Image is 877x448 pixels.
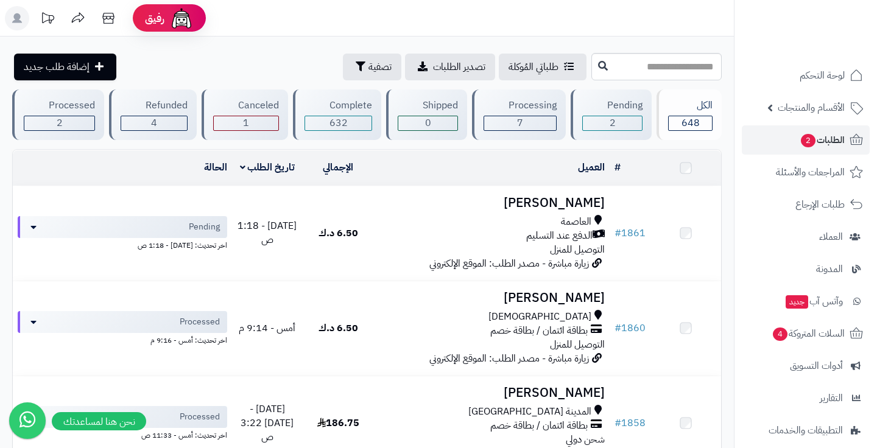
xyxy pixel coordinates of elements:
a: الطلبات2 [742,125,870,155]
span: رفيق [145,11,164,26]
span: التوصيل للمنزل [550,242,605,257]
span: Pending [189,221,220,233]
a: العميل [578,160,605,175]
span: # [615,321,621,335]
span: 2 [801,134,815,147]
a: طلباتي المُوكلة [499,54,586,80]
div: 1 [214,116,278,130]
a: Refunded 4 [107,89,199,140]
img: logo-2.png [794,34,865,60]
a: Processed 2 [10,89,107,140]
a: #1858 [615,416,646,430]
div: 4 [121,116,187,130]
span: الطلبات [800,131,845,149]
h3: [PERSON_NAME] [378,291,604,305]
div: 2 [583,116,642,130]
a: Pending 2 [568,89,654,140]
a: Processing 7 [470,89,568,140]
span: طلباتي المُوكلة [509,60,558,74]
span: 1 [243,116,249,130]
h3: [PERSON_NAME] [378,196,604,210]
a: الإجمالي [323,160,353,175]
span: تصفية [368,60,392,74]
a: طلبات الإرجاع [742,190,870,219]
span: 2 [610,116,616,130]
div: اخر تحديث: أمس - 11:33 ص [18,428,227,441]
div: Complete [305,99,372,113]
div: Processed [24,99,95,113]
span: 4 [773,327,787,341]
div: 632 [305,116,372,130]
a: الكل648 [654,89,724,140]
span: 648 [682,116,700,130]
span: المدونة [816,261,843,278]
a: #1861 [615,226,646,240]
a: #1860 [615,321,646,335]
span: 4 [151,116,157,130]
div: 0 [398,116,457,130]
a: السلات المتروكة4 [742,319,870,348]
span: 2 [57,116,63,130]
span: أدوات التسويق [790,357,843,374]
h3: [PERSON_NAME] [378,386,604,400]
span: زيارة مباشرة - مصدر الطلب: الموقع الإلكتروني [429,351,589,366]
span: بطاقة ائتمان / بطاقة خصم [490,419,588,433]
span: السلات المتروكة [772,325,845,342]
a: Shipped 0 [384,89,470,140]
span: شحن دولي [566,432,605,447]
span: طلبات الإرجاع [795,196,845,213]
div: 7 [484,116,556,130]
div: Shipped [398,99,458,113]
span: 0 [425,116,431,130]
div: الكل [668,99,713,113]
a: الحالة [204,160,227,175]
a: # [615,160,621,175]
span: [DATE] - 1:18 ص [238,219,297,247]
span: 186.75 [317,416,359,430]
a: إضافة طلب جديد [14,54,116,80]
span: وآتس آب [784,293,843,310]
a: أدوات التسويق [742,351,870,380]
span: التوصيل للمنزل [550,337,605,352]
a: Complete 632 [291,89,384,140]
span: 632 [329,116,348,130]
span: التطبيقات والخدمات [769,422,843,439]
a: العملاء [742,222,870,251]
a: التقارير [742,383,870,413]
img: ai-face.png [169,6,194,30]
a: لوحة التحكم [742,61,870,90]
span: بطاقة ائتمان / بطاقة خصم [490,324,588,338]
span: 6.50 د.ك [319,321,358,335]
span: Processed [180,411,220,423]
span: التقارير [820,390,843,407]
div: اخر تحديث: [DATE] - 1:18 ص [18,238,227,251]
div: اخر تحديث: أمس - 9:16 م [18,333,227,346]
span: المراجعات والأسئلة [776,164,845,181]
span: إضافة طلب جديد [24,60,90,74]
span: جديد [786,295,808,309]
span: 6.50 د.ك [319,226,358,240]
span: [DEMOGRAPHIC_DATA] [488,310,591,324]
div: 2 [24,116,94,130]
div: Canceled [213,99,279,113]
a: المدونة [742,254,870,284]
a: تحديثات المنصة [32,6,63,33]
span: # [615,416,621,430]
div: Pending [582,99,643,113]
span: الأقسام والمنتجات [778,99,845,116]
span: لوحة التحكم [800,67,845,84]
a: Canceled 1 [199,89,291,140]
a: وآتس آبجديد [742,287,870,316]
span: أمس - 9:14 م [239,321,295,335]
span: زيارة مباشرة - مصدر الطلب: الموقع الإلكتروني [429,256,589,271]
span: # [615,226,621,240]
span: العاصمة [561,215,591,229]
div: Processing [484,99,557,113]
a: تصدير الطلبات [405,54,495,80]
span: المدينة [GEOGRAPHIC_DATA] [468,405,591,419]
span: Processed [180,316,220,328]
a: المراجعات والأسئلة [742,158,870,187]
div: Refunded [121,99,188,113]
button: تصفية [343,54,401,80]
span: تصدير الطلبات [433,60,485,74]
